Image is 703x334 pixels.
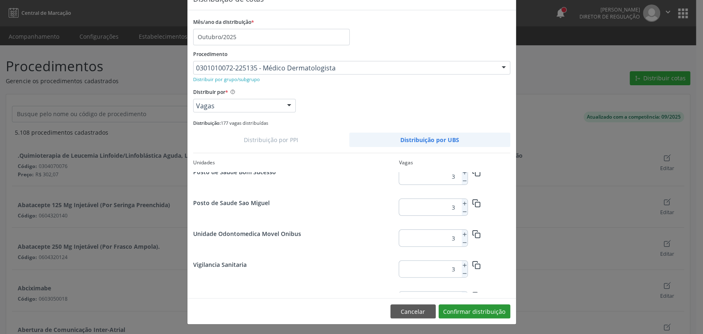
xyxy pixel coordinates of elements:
label: Distribuir por [193,86,228,99]
div: Posto de Saude Bom Sucesso [193,168,399,176]
div: Unidade Odontomedica Movel Onibus [193,229,399,238]
a: Distribuição por UBS [349,133,510,147]
span: Distribuição: [193,120,221,126]
div: Vagas [399,159,413,166]
small: 177 vagas distribuídas [193,120,268,126]
span: 0301010072-225135 - Médico Dermatologista [196,64,493,72]
small: Distribuir por grupo/subgrupo [193,76,260,82]
label: Mês/ano da distribuição [193,16,254,29]
ion-icon: help circle outline [228,86,236,95]
div: Vigilancia Sanitaria [193,260,399,269]
div: Hemocentro Serra Talhada [193,291,399,300]
button: Cancelar [390,304,436,318]
a: Distribuir por grupo/subgrupo [193,75,260,83]
div: Unidades [193,159,399,166]
a: Distribuição por PPI [193,133,350,147]
span: Vagas [196,102,279,110]
input: Selecione o mês/ano [193,29,350,45]
div: Posto de Saude Sao Miguel [193,199,399,207]
button: Confirmar distribuição [439,304,510,318]
label: Procedimento [193,48,227,61]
